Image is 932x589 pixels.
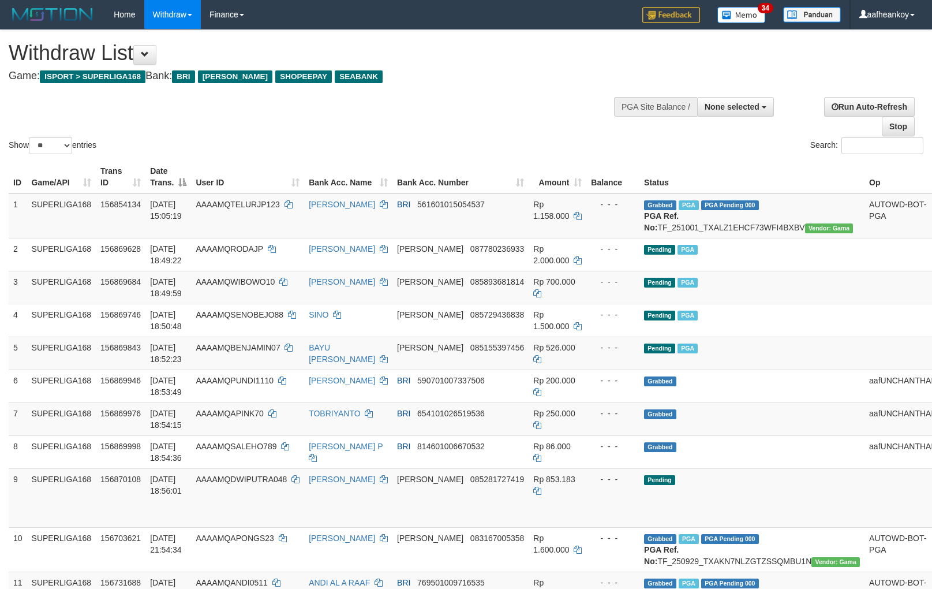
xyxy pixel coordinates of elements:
span: AAAAMQDWIPUTRA048 [196,475,287,484]
span: Copy 654101026519536 to clipboard [417,409,485,418]
a: [PERSON_NAME] [309,475,375,484]
span: Grabbed [644,200,676,210]
span: Pending [644,344,675,353]
span: AAAAMQWIBOWO10 [196,277,275,286]
td: 8 [9,435,27,468]
img: panduan.png [783,7,841,23]
td: 3 [9,271,27,304]
span: Marked by aafchhiseyha [679,534,699,544]
td: SUPERLIGA168 [27,527,96,572]
span: [DATE] 21:54:34 [150,534,182,554]
span: [PERSON_NAME] [397,534,463,543]
img: Button%20Memo.svg [717,7,766,23]
span: Copy 085281727419 to clipboard [470,475,524,484]
span: [PERSON_NAME] [397,475,463,484]
span: Marked by aafheankoy [678,311,698,320]
img: Feedback.jpg [642,7,700,23]
span: 156703621 [100,534,141,543]
th: Trans ID: activate to sort column ascending [96,161,145,193]
span: 156869684 [100,277,141,286]
td: SUPERLIGA168 [27,370,96,402]
span: Grabbed [644,534,676,544]
a: [PERSON_NAME] [309,376,375,385]
a: [PERSON_NAME] [309,200,375,209]
b: PGA Ref. No: [644,545,679,566]
h1: Withdraw List [9,42,610,65]
th: ID [9,161,27,193]
td: 6 [9,370,27,402]
span: [PERSON_NAME] [198,70,272,83]
span: BRI [397,442,410,451]
span: Vendor URL: https://trx31.1velocity.biz [811,557,860,567]
a: [PERSON_NAME] [309,244,375,254]
div: - - - [591,243,635,255]
select: Showentries [29,137,72,154]
span: AAAAMQSALEHO789 [196,442,276,451]
a: SINO [309,310,328,319]
span: Copy 085729436838 to clipboard [470,310,524,319]
span: AAAAMQPUNDI1110 [196,376,274,385]
a: TOBRIYANTO [309,409,360,418]
b: PGA Ref. No: [644,211,679,232]
span: PGA Pending [701,200,759,210]
span: Marked by aafheankoy [678,245,698,255]
span: Rp 2.000.000 [533,244,569,265]
td: SUPERLIGA168 [27,402,96,435]
span: None selected [705,102,759,111]
span: [DATE] 18:54:36 [150,442,182,463]
span: Marked by aafheankoy [678,344,698,353]
a: [PERSON_NAME] [309,534,375,543]
td: 9 [9,468,27,527]
span: [DATE] 18:50:48 [150,310,182,331]
div: - - - [591,577,635,588]
span: Rp 1.600.000 [533,534,569,554]
span: 156869843 [100,343,141,352]
div: PGA Site Balance / [614,97,697,117]
td: 2 [9,238,27,271]
span: 156870108 [100,475,141,484]
td: SUPERLIGA168 [27,468,96,527]
span: [DATE] 18:49:59 [150,277,182,298]
span: Copy 814601006670532 to clipboard [417,442,485,451]
span: AAAAMQTELURJP123 [196,200,280,209]
span: Copy 085893681814 to clipboard [470,277,524,286]
span: BRI [397,376,410,385]
span: BRI [397,409,410,418]
a: [PERSON_NAME] [309,277,375,286]
div: - - - [591,408,635,419]
span: ISPORT > SUPERLIGA168 [40,70,145,83]
span: [DATE] 18:53:49 [150,376,182,397]
span: 34 [758,3,773,13]
span: Rp 200.000 [533,376,575,385]
a: Run Auto-Refresh [824,97,915,117]
th: Game/API: activate to sort column ascending [27,161,96,193]
span: Copy 590701007337506 to clipboard [417,376,485,385]
span: Pending [644,245,675,255]
div: - - - [591,474,635,485]
span: AAAAMQBENJAMIN07 [196,343,280,352]
td: 1 [9,193,27,238]
button: None selected [697,97,774,117]
div: - - - [591,199,635,210]
span: Marked by aafheankoy [678,278,698,288]
td: TF_251001_TXALZ1EHCF73WFI4BXBV [639,193,864,238]
td: 7 [9,402,27,435]
span: Copy 769501009716535 to clipboard [417,578,485,587]
span: Rp 853.183 [533,475,575,484]
span: Grabbed [644,409,676,419]
span: Rp 700.000 [533,277,575,286]
td: SUPERLIGA168 [27,193,96,238]
span: [DATE] 18:49:22 [150,244,182,265]
span: Pending [644,475,675,485]
span: SEABANK [335,70,383,83]
th: Amount: activate to sort column ascending [529,161,586,193]
span: Copy 561601015054537 to clipboard [417,200,485,209]
span: 156731688 [100,578,141,587]
td: 4 [9,304,27,337]
span: PGA Pending [701,534,759,544]
span: [DATE] 18:56:01 [150,475,182,495]
h4: Game: Bank: [9,70,610,82]
span: 156869946 [100,376,141,385]
span: Grabbed [644,442,676,452]
span: Marked by aafsengchandara [679,200,699,210]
